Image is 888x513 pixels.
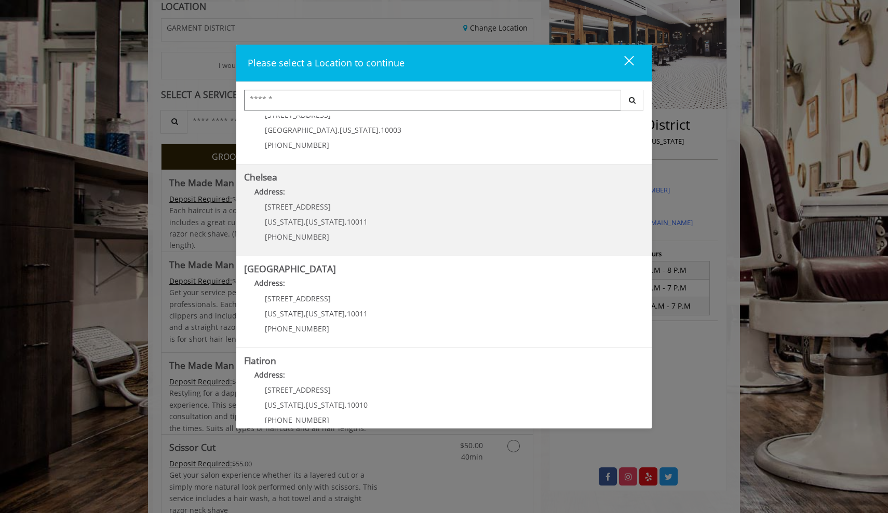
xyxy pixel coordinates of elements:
[265,309,304,318] span: [US_STATE]
[379,125,381,135] span: ,
[254,187,285,197] b: Address:
[265,217,304,227] span: [US_STATE]
[347,309,368,318] span: 10011
[244,171,277,183] b: Chelsea
[605,52,640,74] button: close dialog
[612,55,633,71] div: close dialog
[244,90,644,116] div: Center Select
[345,309,347,318] span: ,
[345,400,347,410] span: ,
[265,324,329,334] span: [PHONE_NUMBER]
[347,400,368,410] span: 10010
[306,217,345,227] span: [US_STATE]
[244,90,621,110] input: Search Center
[345,217,347,227] span: ,
[265,125,338,135] span: [GEOGRAPHIC_DATA]
[306,309,345,318] span: [US_STATE]
[265,110,331,120] span: [STREET_ADDRESS]
[304,400,306,410] span: ,
[265,385,331,395] span: [STREET_ADDRESS]
[265,415,329,425] span: [PHONE_NUMBER]
[347,217,368,227] span: 10011
[248,57,405,69] span: Please select a Location to continue
[265,140,329,150] span: [PHONE_NUMBER]
[338,125,340,135] span: ,
[626,96,638,104] i: Search button
[265,232,329,242] span: [PHONE_NUMBER]
[340,125,379,135] span: [US_STATE]
[244,354,276,367] b: Flatiron
[306,400,345,410] span: [US_STATE]
[381,125,401,135] span: 10003
[304,217,306,227] span: ,
[265,202,331,212] span: [STREET_ADDRESS]
[244,262,336,275] b: [GEOGRAPHIC_DATA]
[265,294,331,303] span: [STREET_ADDRESS]
[254,370,285,380] b: Address:
[304,309,306,318] span: ,
[265,400,304,410] span: [US_STATE]
[254,278,285,288] b: Address:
